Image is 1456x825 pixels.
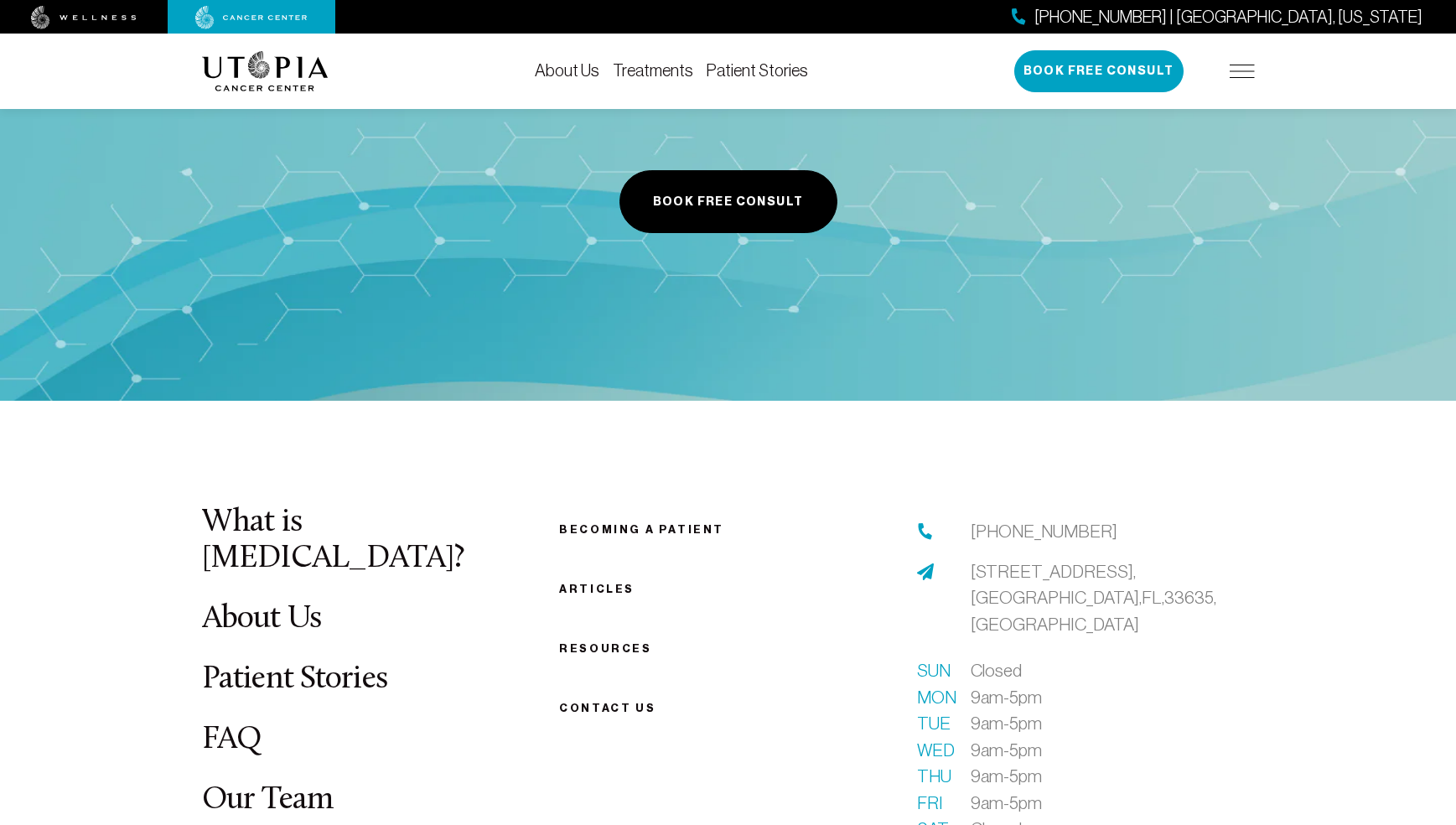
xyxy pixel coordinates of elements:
a: Patient Stories [707,61,808,80]
a: About Us [535,61,599,80]
a: Treatments [613,61,693,80]
span: 9am-5pm [971,763,1042,790]
span: Tue [917,710,951,737]
button: Book Free Consult [619,170,837,233]
a: What is [MEDICAL_DATA]? [202,506,464,574]
img: wellness [31,6,137,29]
span: Contact us [559,702,655,714]
span: Mon [917,684,951,711]
img: phone [917,523,934,540]
a: Resources [559,642,651,655]
a: Our Team [202,784,334,817]
a: About Us [202,603,322,636]
a: Articles [559,583,635,595]
span: [STREET_ADDRESS], [GEOGRAPHIC_DATA], FL, 33635, [GEOGRAPHIC_DATA] [971,562,1216,634]
a: [PHONE_NUMBER] | [GEOGRAPHIC_DATA], [US_STATE] [1012,5,1422,29]
span: 9am-5pm [971,710,1042,737]
span: Closed [971,657,1022,684]
a: FAQ [202,724,262,756]
span: [PHONE_NUMBER] | [GEOGRAPHIC_DATA], [US_STATE] [1034,5,1422,29]
img: address [917,563,934,580]
img: logo [202,51,329,91]
span: Sun [917,657,951,684]
img: icon-hamburger [1230,65,1255,78]
button: Book Free Consult [1014,50,1184,92]
a: Patient Stories [202,663,388,696]
span: Thu [917,763,951,790]
span: Fri [917,790,951,817]
a: [PHONE_NUMBER] [971,518,1117,545]
span: Wed [917,737,951,764]
a: Becoming a patient [559,523,724,536]
img: cancer center [195,6,308,29]
span: 9am-5pm [971,684,1042,711]
span: 9am-5pm [971,790,1042,817]
span: 9am-5pm [971,737,1042,764]
a: [STREET_ADDRESS],[GEOGRAPHIC_DATA],FL,33635,[GEOGRAPHIC_DATA] [971,558,1255,638]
